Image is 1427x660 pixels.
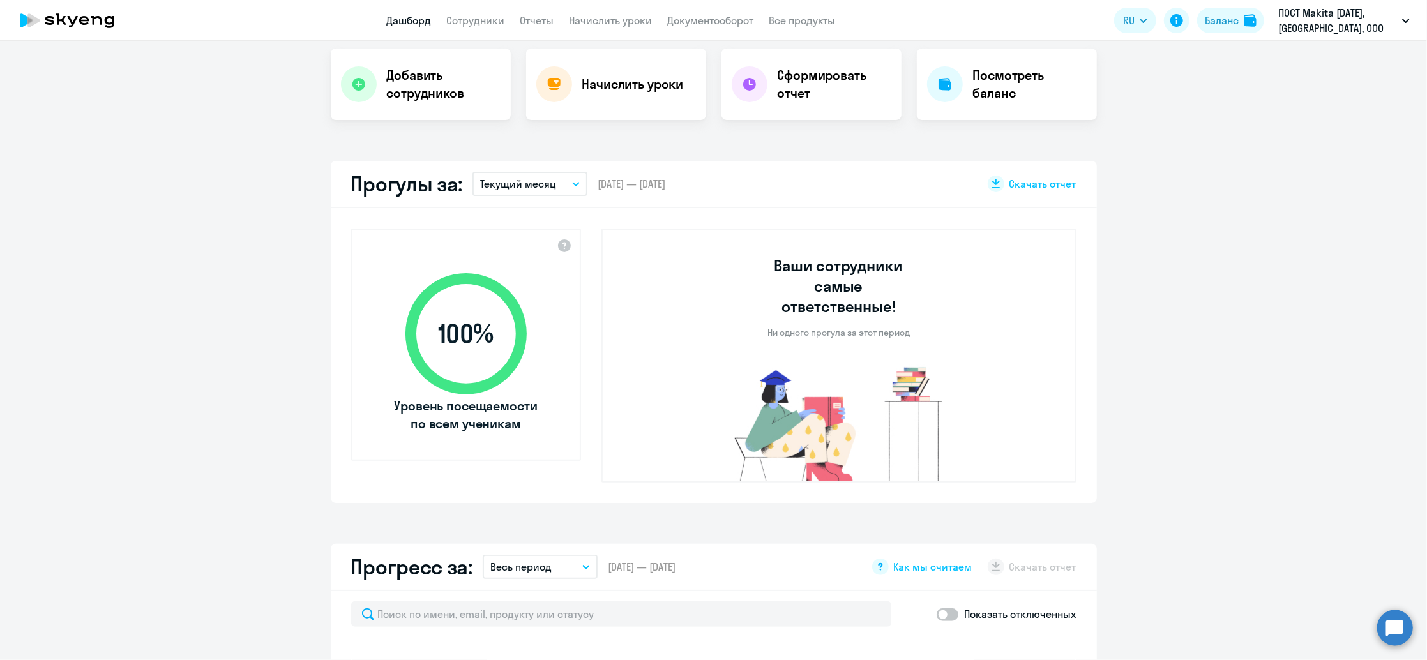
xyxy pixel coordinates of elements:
[1278,5,1397,36] p: ПОСТ Makita [DATE], [GEOGRAPHIC_DATA], ООО
[711,364,967,481] img: no-truants
[480,176,556,191] p: Текущий месяц
[965,606,1076,622] p: Показать отключенных
[757,255,921,317] h3: Ваши сотрудники самые ответственные!
[769,14,836,27] a: Все продукты
[1123,13,1135,28] span: RU
[351,601,891,627] input: Поиск по имени, email, продукту или статусу
[1244,14,1257,27] img: balance
[1205,13,1239,28] div: Баланс
[778,66,891,102] h4: Сформировать отчет
[668,14,754,27] a: Документооборот
[598,177,665,191] span: [DATE] — [DATE]
[393,397,540,433] span: Уровень посещаемости по всем ученикам
[582,75,684,93] h4: Начислить уроки
[351,171,463,197] h2: Прогулы за:
[387,14,432,27] a: Дашборд
[767,327,910,338] p: Ни одного прогула за этот период
[520,14,554,27] a: Отчеты
[1197,8,1264,33] button: Балансbalance
[894,560,972,574] span: Как мы считаем
[973,66,1087,102] h4: Посмотреть баланс
[1009,177,1076,191] span: Скачать отчет
[570,14,653,27] a: Начислить уроки
[351,554,472,580] h2: Прогресс за:
[393,319,540,349] span: 100 %
[387,66,501,102] h4: Добавить сотрудников
[483,555,598,579] button: Весь период
[472,172,587,196] button: Текущий месяц
[447,14,505,27] a: Сотрудники
[490,559,552,574] p: Весь период
[1114,8,1156,33] button: RU
[1272,5,1416,36] button: ПОСТ Makita [DATE], [GEOGRAPHIC_DATA], ООО
[608,560,676,574] span: [DATE] — [DATE]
